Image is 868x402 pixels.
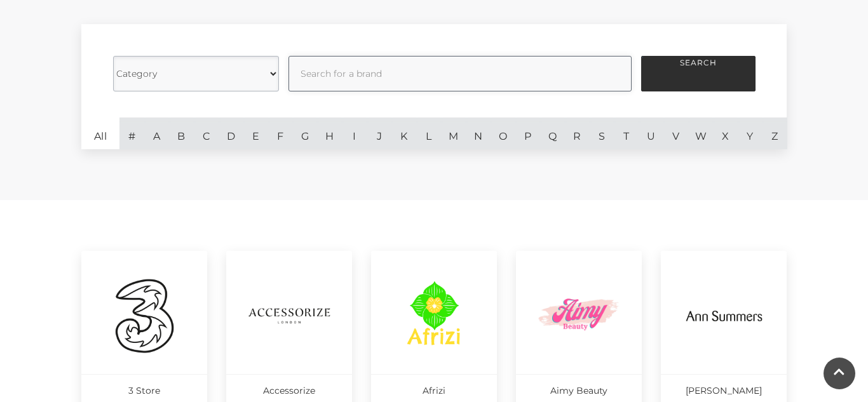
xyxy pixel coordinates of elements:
a: O [491,117,515,149]
a: W [688,117,713,149]
a: R [565,117,590,149]
button: Search [641,56,756,91]
a: Q [540,117,565,149]
a: # [119,117,144,149]
a: M [441,117,466,149]
a: C [194,117,219,149]
a: X [713,117,738,149]
a: G [292,117,317,149]
a: H [317,117,342,149]
a: T [614,117,639,149]
a: S [590,117,614,149]
a: Y [738,117,763,149]
a: D [219,117,243,149]
a: F [268,117,293,149]
a: U [639,117,663,149]
a: Z [763,117,787,149]
a: K [391,117,416,149]
a: B [169,117,194,149]
a: I [342,117,367,149]
a: All [81,117,119,149]
a: V [663,117,688,149]
a: J [367,117,391,149]
a: N [466,117,491,149]
a: P [515,117,540,149]
a: E [243,117,268,149]
input: Search for a brand [288,56,632,91]
a: A [144,117,169,149]
a: L [416,117,441,149]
